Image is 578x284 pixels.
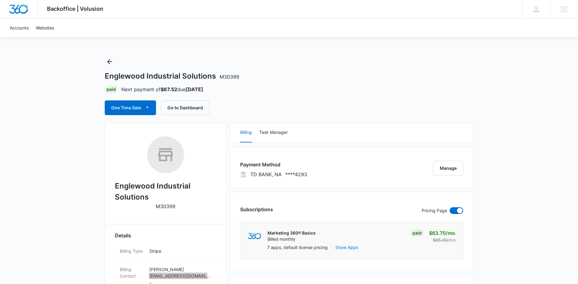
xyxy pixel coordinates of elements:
h3: Payment Method [240,161,307,168]
span: /mo. [448,237,457,243]
h1: Englewood Industrial Solutions [105,72,239,81]
a: [EMAIL_ADDRESS][DOMAIN_NAME] [149,273,211,279]
div: Paid [105,86,118,93]
div: Paid [411,229,424,237]
dt: Billing Type [120,248,144,254]
button: Back [105,57,115,67]
p: 7 apps, default license pricing [267,244,328,251]
p: M30399 [156,203,175,210]
button: Task Manager [259,123,288,142]
h3: Subscriptions [240,206,273,213]
p: Next payment of due [121,86,203,93]
s: $65.00 [433,237,448,243]
h2: Englewood Industrial Solutions [115,181,216,203]
span: Backoffice | Volusion [47,6,103,12]
span: /mo. [446,230,457,236]
span: M30399 [220,74,239,80]
p: Billed monthly [268,236,316,242]
dt: Billing Contact [120,266,144,279]
img: marketing360Logo [248,233,261,239]
p: [PERSON_NAME] [149,266,211,273]
p: TD BANK, NA [250,171,282,178]
button: Billing [240,123,252,142]
span: Details [115,232,131,239]
button: Show Apps [335,244,358,251]
div: Billing TypeStripe [115,244,216,263]
a: Accounts [6,18,32,37]
button: One Time Sale [105,100,156,115]
strong: [DATE] [186,86,203,92]
p: Pricing Page [422,207,447,214]
a: Websites [32,18,58,37]
button: Go to Dashboard [161,100,209,115]
button: Manage [433,161,463,176]
strong: $67.52 [161,86,177,92]
p: $63.70 [428,229,457,237]
p: Stripe [149,248,211,254]
p: Marketing 360® Basics [268,230,316,236]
